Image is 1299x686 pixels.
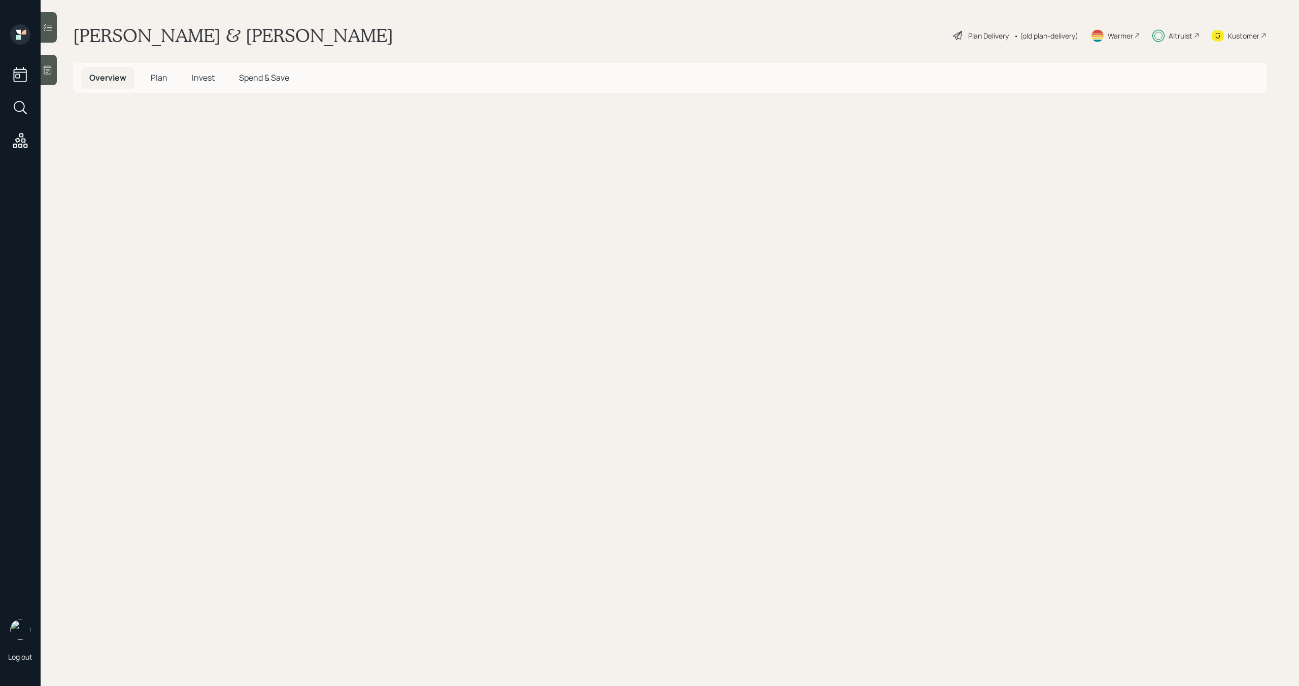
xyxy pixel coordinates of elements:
div: Warmer [1108,30,1133,41]
img: michael-russo-headshot.png [10,620,30,640]
div: Plan Delivery [968,30,1009,41]
span: Invest [192,72,215,83]
div: Kustomer [1228,30,1259,41]
h1: [PERSON_NAME] & [PERSON_NAME] [73,24,393,47]
div: • (old plan-delivery) [1014,30,1078,41]
span: Overview [89,72,126,83]
span: Spend & Save [239,72,289,83]
div: Altruist [1169,30,1192,41]
div: Log out [8,652,32,662]
span: Plan [151,72,167,83]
